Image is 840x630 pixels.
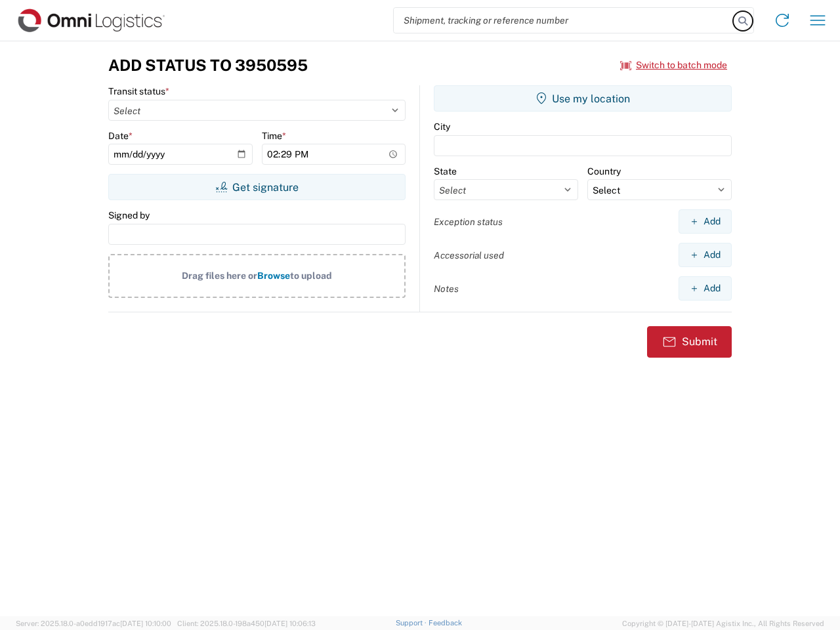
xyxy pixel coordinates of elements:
[647,326,732,358] button: Submit
[262,130,286,142] label: Time
[679,243,732,267] button: Add
[679,209,732,234] button: Add
[396,619,429,627] a: Support
[679,276,732,301] button: Add
[587,165,621,177] label: Country
[108,130,133,142] label: Date
[434,85,732,112] button: Use my location
[434,216,503,228] label: Exception status
[264,619,316,627] span: [DATE] 10:06:13
[434,165,457,177] label: State
[290,270,332,281] span: to upload
[108,209,150,221] label: Signed by
[16,619,171,627] span: Server: 2025.18.0-a0edd1917ac
[108,85,169,97] label: Transit status
[620,54,727,76] button: Switch to batch mode
[429,619,462,627] a: Feedback
[434,121,450,133] label: City
[394,8,734,33] input: Shipment, tracking or reference number
[434,249,504,261] label: Accessorial used
[257,270,290,281] span: Browse
[177,619,316,627] span: Client: 2025.18.0-198a450
[120,619,171,627] span: [DATE] 10:10:00
[622,618,824,629] span: Copyright © [DATE]-[DATE] Agistix Inc., All Rights Reserved
[182,270,257,281] span: Drag files here or
[108,174,406,200] button: Get signature
[108,56,308,75] h3: Add Status to 3950595
[434,283,459,295] label: Notes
